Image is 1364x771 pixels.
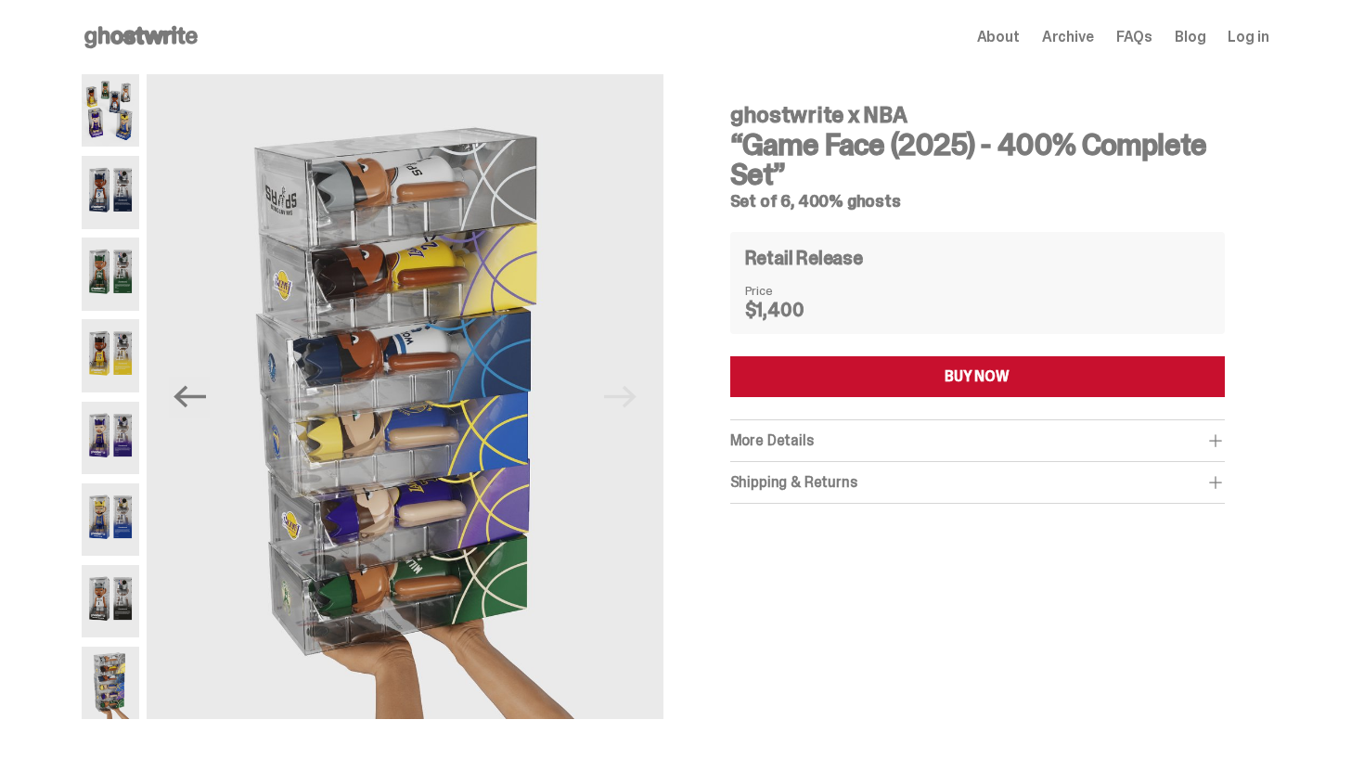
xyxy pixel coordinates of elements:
dt: Price [745,284,838,297]
a: Blog [1175,30,1205,45]
img: NBA-400-HG-Wemby.png [82,565,140,637]
img: NBA-400-HG-Giannis.png [82,238,140,310]
a: About [977,30,1020,45]
h4: Retail Release [745,249,863,267]
h3: “Game Face (2025) - 400% Complete Set” [730,130,1225,189]
h4: ghostwrite x NBA [730,104,1225,126]
a: Archive [1042,30,1094,45]
div: BUY NOW [945,369,1010,384]
a: FAQs [1116,30,1152,45]
dd: $1,400 [745,301,838,319]
h5: Set of 6, 400% ghosts [730,193,1225,210]
img: NBA-400-HG-Luka.png [82,402,140,474]
img: NBA-400-HG-Scale.png [82,647,140,719]
div: Shipping & Returns [730,473,1225,492]
img: NBA-400-HG-Scale.png [147,74,663,719]
span: More Details [730,430,814,450]
img: NBA-400-HG-Ant.png [82,156,140,228]
button: Previous [169,377,210,418]
img: NBA-400-HG-Steph.png [82,483,140,556]
a: Log in [1228,30,1268,45]
img: NBA-400-HG-Main.png [82,74,140,147]
button: BUY NOW [730,356,1225,397]
img: NBA-400-HG%20Bron.png [82,319,140,392]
